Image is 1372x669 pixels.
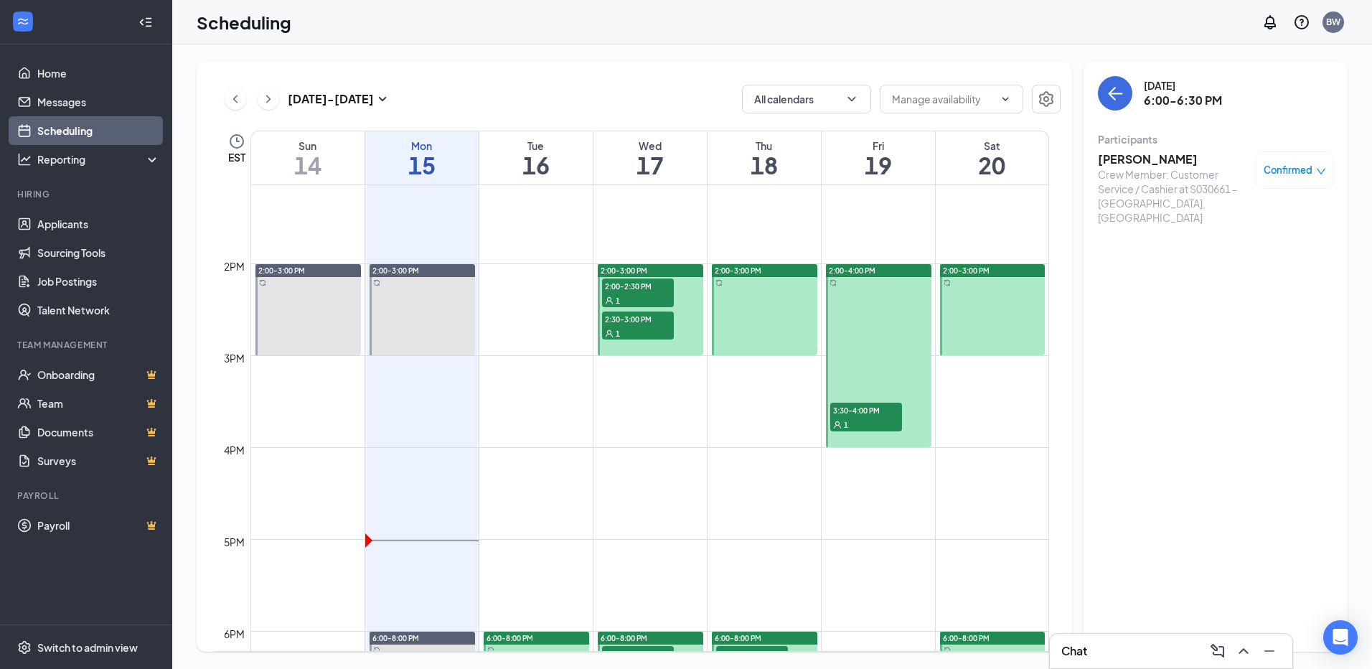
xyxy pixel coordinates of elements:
div: 3pm [221,350,248,366]
svg: Sync [944,279,951,286]
span: 6:00-8:00 PM [601,633,647,643]
span: 2:00-4:00 PM [829,266,875,276]
span: down [1316,167,1326,177]
a: Scheduling [37,116,160,145]
span: 2:00-3:00 PM [372,266,419,276]
span: 3:30-4:00 PM [830,403,902,417]
svg: Notifications [1261,14,1279,31]
span: 6:00-6:30 PM [602,646,674,660]
a: OnboardingCrown [37,360,160,389]
span: 6:00-8:00 PM [372,633,419,643]
button: ChevronLeft [225,88,246,110]
div: Wed [593,139,707,153]
h1: 15 [365,153,479,177]
a: Home [37,59,160,88]
svg: User [605,329,614,338]
svg: ComposeMessage [1209,642,1226,660]
div: Open Intercom Messenger [1323,620,1358,655]
h3: [DATE] - [DATE] [288,91,374,107]
span: 2:00-3:00 PM [258,266,305,276]
a: DocumentsCrown [37,418,160,446]
a: Applicants [37,210,160,238]
button: ChevronUp [1232,640,1255,663]
svg: Sync [830,279,837,286]
a: SurveysCrown [37,446,160,475]
div: Hiring [17,188,157,200]
span: EST [228,150,245,164]
svg: Collapse [138,15,153,29]
a: September 19, 2025 [822,131,935,184]
svg: ChevronLeft [228,90,243,108]
svg: WorkstreamLogo [16,14,30,29]
span: 2:30-3:00 PM [602,312,674,326]
a: September 15, 2025 [365,131,479,184]
span: 1 [844,420,848,430]
svg: Settings [17,640,32,655]
div: 2pm [221,258,248,274]
span: 2:00-3:00 PM [943,266,990,276]
svg: User [833,421,842,429]
svg: ChevronRight [261,90,276,108]
a: September 14, 2025 [251,131,365,184]
h1: 20 [936,153,1049,177]
svg: ArrowLeft [1106,85,1124,102]
svg: Sync [259,279,266,286]
a: September 20, 2025 [936,131,1049,184]
div: Fri [822,139,935,153]
div: Team Management [17,339,157,351]
span: 1 [616,329,620,339]
div: 5pm [221,534,248,550]
a: Job Postings [37,267,160,296]
div: Switch to admin view [37,640,138,655]
a: Messages [37,88,160,116]
div: BW [1326,16,1340,28]
div: [DATE] [1144,78,1222,93]
svg: QuestionInfo [1293,14,1310,31]
svg: Settings [1038,90,1055,108]
a: September 18, 2025 [708,131,821,184]
svg: User [605,296,614,305]
div: Sat [936,139,1049,153]
h1: 19 [822,153,935,177]
div: 4pm [221,442,248,458]
button: ComposeMessage [1206,640,1229,663]
span: 6:00-8:00 PM [943,633,990,643]
h1: 17 [593,153,707,177]
h1: 18 [708,153,821,177]
h1: Scheduling [197,10,291,34]
button: Minimize [1258,640,1281,663]
input: Manage availability [892,91,994,107]
svg: ChevronDown [845,92,859,106]
a: September 16, 2025 [479,131,593,184]
h3: [PERSON_NAME] [1098,151,1249,167]
span: 1 [616,296,620,306]
a: September 17, 2025 [593,131,707,184]
div: Sun [251,139,365,153]
svg: ChevronUp [1235,642,1252,660]
div: Mon [365,139,479,153]
svg: Sync [487,647,494,654]
a: Talent Network [37,296,160,324]
button: Settings [1032,85,1061,113]
h3: 6:00-6:30 PM [1144,93,1222,108]
a: Sourcing Tools [37,238,160,267]
div: Thu [708,139,821,153]
div: Tue [479,139,593,153]
button: All calendarsChevronDown [742,85,871,113]
span: 2:00-3:00 PM [715,266,761,276]
svg: Clock [228,133,245,150]
svg: Minimize [1261,642,1278,660]
span: 2:00-2:30 PM [602,279,674,293]
svg: Sync [944,647,951,654]
div: Payroll [17,490,157,502]
h1: 14 [251,153,365,177]
button: ChevronRight [258,88,279,110]
div: Crew Member: Customer Service / Cashier at S030661 - [GEOGRAPHIC_DATA], [GEOGRAPHIC_DATA] [1098,167,1249,225]
svg: Analysis [17,152,32,167]
button: back-button [1098,76,1132,111]
span: 2:00-3:00 PM [601,266,647,276]
svg: SmallChevronDown [374,90,391,108]
a: PayrollCrown [37,511,160,540]
svg: ChevronDown [1000,93,1011,105]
